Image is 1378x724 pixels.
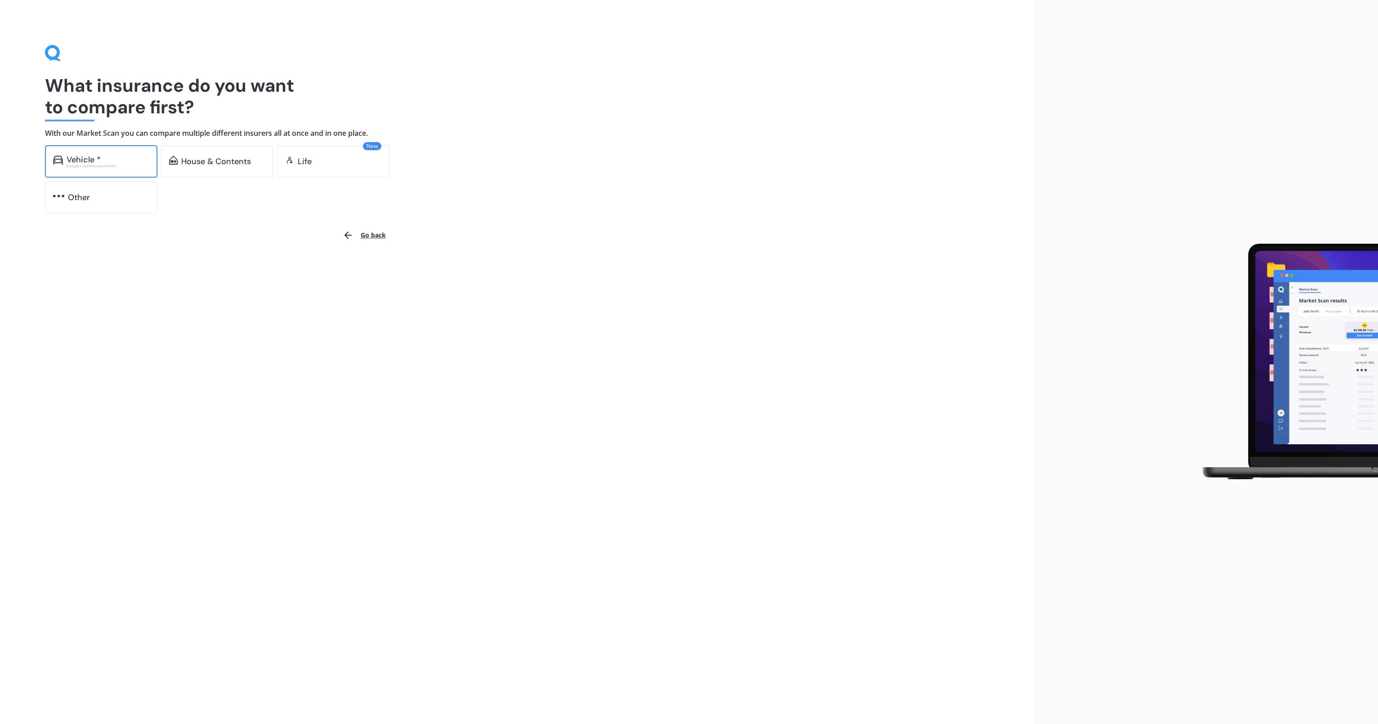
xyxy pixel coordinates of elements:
[45,129,989,138] h4: With our Market Scan you can compare multiple different insurers all at once and in one place.
[1190,238,1378,486] img: laptop.webp
[53,192,64,201] img: other.81dba5aafe580aa69f38.svg
[363,142,381,150] span: New
[67,164,149,168] div: Excludes commercial vehicles
[68,193,90,202] div: Other
[285,156,294,165] img: life.f720d6a2d7cdcd3ad642.svg
[298,157,312,166] div: Life
[45,75,989,118] h1: What insurance do you want to compare first?
[67,155,101,164] div: Vehicle *
[169,156,178,165] img: home-and-contents.b802091223b8502ef2dd.svg
[337,224,391,246] button: Go back
[53,156,63,165] img: car.f15378c7a67c060ca3f3.svg
[181,157,251,166] div: House & Contents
